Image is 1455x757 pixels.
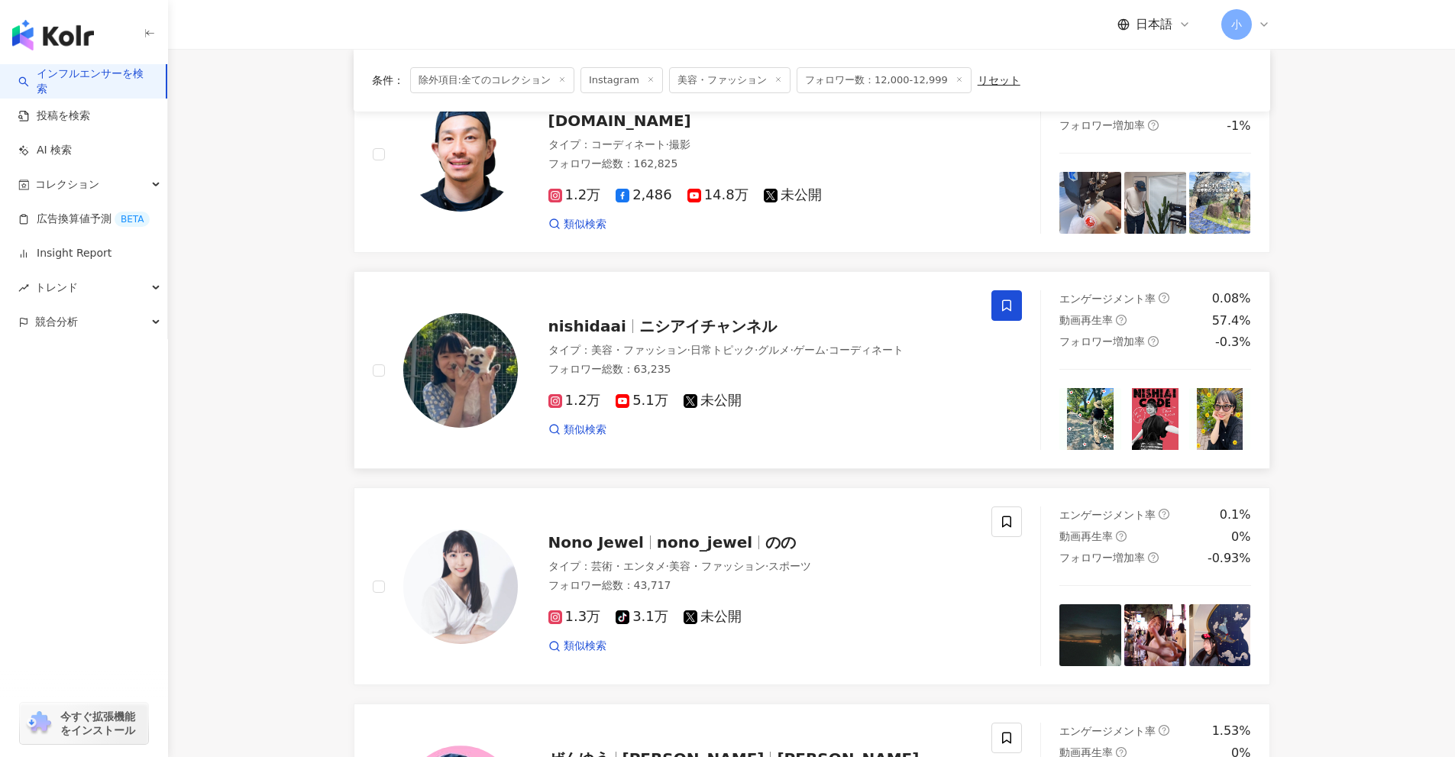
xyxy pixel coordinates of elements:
span: 日常トピック [690,344,755,356]
a: KOL Avatarnishidaaiニシアイチャンネルタイプ：美容・ファッション·日常トピック·グルメ·ゲーム·コーディネートフォロワー総数：63,2351.2万5.1万未公開類似検索エンゲー... [354,271,1270,469]
span: ニシアイチャンネル [639,317,777,335]
span: question-circle [1116,315,1127,325]
span: 美容・ファッション [591,344,687,356]
img: post-image [1189,388,1251,450]
div: 57.4% [1212,312,1251,329]
span: 2,486 [616,187,672,203]
span: 類似検索 [564,639,606,654]
span: グルメ [758,344,790,356]
span: · [765,560,768,572]
span: · [755,344,758,356]
span: 今すぐ拡張機能をインストール [60,710,144,737]
span: Instagram [580,67,663,93]
div: 0% [1231,529,1250,545]
div: フォロワー総数 ： 162,825 [548,157,974,172]
span: rise [18,283,29,293]
a: searchインフルエンサーを検索 [18,66,154,96]
span: 1.2万 [548,187,601,203]
span: 撮影 [669,138,690,150]
span: question-circle [1148,552,1159,563]
a: KOL AvatarNono Jewelnono_jewelののタイプ：芸術・エンタメ·美容・ファッション·スポーツフォロワー総数：43,7171.3万3.1万未公開類似検索エンゲージメント率q... [354,487,1270,685]
span: 未公開 [764,187,822,203]
span: · [666,560,669,572]
div: 0.1% [1220,506,1251,523]
a: 投稿を検索 [18,108,90,124]
span: 除外項目:全てのコレクション [410,67,574,93]
a: 類似検索 [548,639,606,654]
span: 1.2万 [548,393,601,409]
div: 0.08% [1212,290,1251,307]
a: 類似検索 [548,217,606,232]
img: chrome extension [24,711,53,736]
span: エンゲージメント率 [1059,293,1156,305]
span: 未公開 [684,609,742,625]
img: KOL Avatar [403,313,518,428]
span: question-circle [1159,509,1169,519]
span: question-circle [1159,725,1169,736]
img: post-image [1124,604,1186,666]
span: 動画再生率 [1059,530,1113,542]
div: フォロワー総数 ： 43,717 [548,578,974,594]
a: KOL Avatarのりごとーnori510GoToNumber[DOMAIN_NAME]タイプ：コーディネート·撮影フォロワー総数：162,8251.2万2,48614.8万未公開類似検索エン... [354,55,1270,253]
img: logo [12,20,94,50]
span: フォロワー増加率 [1059,335,1145,348]
span: question-circle [1159,293,1169,303]
div: フォロワー総数 ： 63,235 [548,362,974,377]
div: タイプ ： [548,559,974,574]
span: コーディネート [829,344,904,356]
div: -1% [1227,118,1250,134]
span: 動画再生率 [1059,314,1113,326]
a: chrome extension今すぐ拡張機能をインストール [20,703,148,744]
span: 条件 ： [372,74,404,86]
span: 美容・ファッション [669,67,791,93]
div: リセット [978,74,1020,86]
div: タイプ ： [548,343,974,358]
img: post-image [1189,604,1251,666]
img: post-image [1189,172,1251,234]
span: 5.1万 [616,393,668,409]
span: · [826,344,829,356]
span: question-circle [1148,336,1159,347]
a: 類似検索 [548,422,606,438]
span: 14.8万 [687,187,749,203]
span: トレンド [35,270,78,305]
span: フォロワー増加率 [1059,119,1145,131]
span: のの [765,533,796,552]
img: KOL Avatar [403,97,518,212]
span: 日本語 [1136,16,1172,33]
span: question-circle [1148,120,1159,131]
span: 美容・ファッション [669,560,765,572]
img: post-image [1059,604,1121,666]
span: コーディネート [591,138,666,150]
a: AI 検索 [18,143,72,158]
div: -0.3% [1215,334,1250,351]
span: エンゲージメント率 [1059,509,1156,521]
span: 未公開 [684,393,742,409]
div: タイプ ： [548,137,974,153]
span: · [790,344,793,356]
span: [DOMAIN_NAME] [548,112,691,130]
span: 芸術・エンタメ [591,560,666,572]
span: nishidaai [548,317,626,335]
div: 1.53% [1212,723,1251,739]
img: post-image [1124,172,1186,234]
img: KOL Avatar [403,529,518,644]
span: nono_jewel [657,533,752,552]
img: post-image [1124,388,1186,450]
span: 類似検索 [564,217,606,232]
span: 3.1万 [616,609,668,625]
a: Insight Report [18,246,112,261]
span: 競合分析 [35,305,78,339]
span: スポーツ [768,560,811,572]
span: エンゲージメント率 [1059,725,1156,737]
img: post-image [1059,388,1121,450]
span: フォロワー増加率 [1059,552,1145,564]
span: Nono Jewel [548,533,644,552]
a: 広告換算値予測BETA [18,212,150,227]
span: · [666,138,669,150]
span: question-circle [1116,531,1127,542]
span: 小 [1231,16,1242,33]
span: 1.3万 [548,609,601,625]
span: フォロワー数：12,000-12,999 [797,67,972,93]
span: ゲーム [794,344,826,356]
